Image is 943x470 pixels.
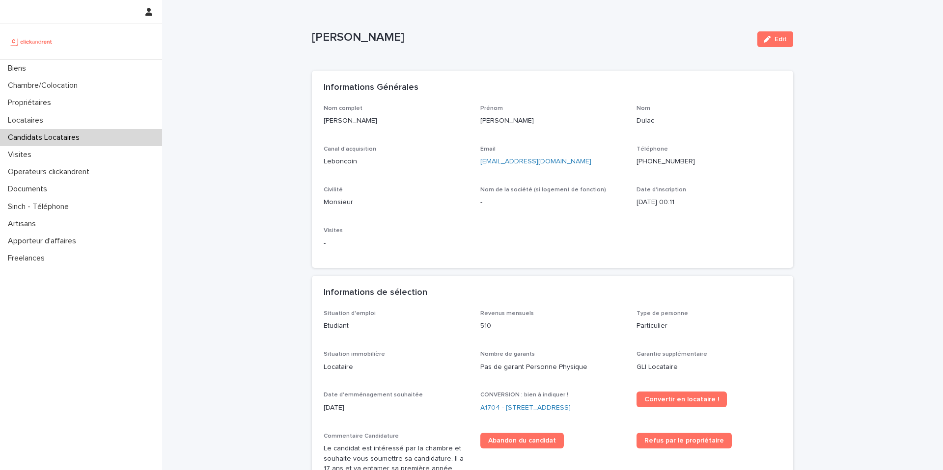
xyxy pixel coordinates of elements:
[8,32,55,52] img: UCB0brd3T0yccxBKYDjQ
[4,167,97,177] p: Operateurs clickandrent
[637,187,686,193] span: Date d'inscription
[644,396,719,403] span: Convertir en locataire !
[4,184,55,194] p: Documents
[637,105,650,111] span: Nom
[480,351,535,357] span: Nombre de garants
[324,311,376,316] span: Situation d'emploi
[324,351,385,357] span: Situation immobilière
[480,146,496,152] span: Email
[324,187,343,193] span: Civilité
[637,116,781,126] p: Dulac
[4,254,53,263] p: Freelances
[4,202,77,211] p: Sinch - Téléphone
[4,150,39,159] p: Visites
[480,392,568,398] span: CONVERSION : bien à indiquer !
[324,287,427,298] h2: Informations de sélection
[488,437,556,444] span: Abandon du candidat
[637,321,781,331] p: Particulier
[644,437,724,444] span: Refus par le propriétaire
[324,82,418,93] h2: Informations Générales
[4,133,87,142] p: Candidats Locataires
[324,197,469,208] p: Monsieur
[637,158,695,165] ringoverc2c-84e06f14122c: Call with Ringover
[312,30,749,45] p: [PERSON_NAME]
[480,116,625,126] p: [PERSON_NAME]
[4,64,34,73] p: Biens
[480,311,534,316] span: Revenus mensuels
[480,433,564,448] a: Abandon du candidat
[637,351,707,357] span: Garantie supplémentaire
[637,158,695,165] ringoverc2c-number-84e06f14122c: [PHONE_NUMBER]
[324,116,469,126] p: [PERSON_NAME]
[324,157,469,167] p: Leboncoin
[637,146,668,152] span: Téléphone
[324,403,469,413] p: [DATE]
[480,158,591,165] a: [EMAIL_ADDRESS][DOMAIN_NAME]
[637,311,688,316] span: Type de personne
[4,98,59,107] p: Propriétaires
[637,362,781,372] p: GLI Locataire
[324,392,423,398] span: Date d'emménagement souhaitée
[637,197,781,208] p: [DATE] 00:11
[775,36,787,43] span: Edit
[324,362,469,372] p: Locataire
[480,362,625,372] p: Pas de garant Personne Physique
[480,403,571,413] a: A1704 - [STREET_ADDRESS]
[480,105,503,111] span: Prénom
[324,228,343,234] span: Visites
[4,116,51,125] p: Locataires
[480,197,625,208] p: -
[4,236,84,246] p: Apporteur d'affaires
[324,146,376,152] span: Canal d'acquisition
[4,81,85,90] p: Chambre/Colocation
[324,433,399,439] span: Commentaire Candidature
[757,31,793,47] button: Edit
[324,105,362,111] span: Nom complet
[4,219,44,229] p: Artisans
[637,433,732,448] a: Refus par le propriétaire
[637,392,727,407] a: Convertir en locataire !
[480,187,606,193] span: Nom de la société (si logement de fonction)
[324,238,469,249] p: -
[324,321,469,331] p: Etudiant
[480,321,625,331] p: 510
